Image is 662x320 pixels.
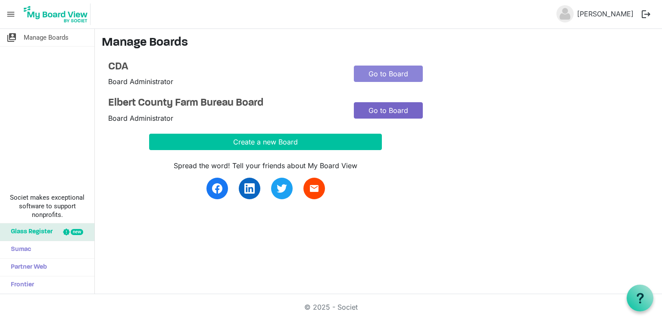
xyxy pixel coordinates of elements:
img: twitter.svg [277,183,287,194]
span: switch_account [6,29,17,46]
div: Spread the word! Tell your friends about My Board View [149,160,382,171]
span: Board Administrator [108,114,173,122]
a: Go to Board [354,66,423,82]
img: linkedin.svg [244,183,255,194]
img: no-profile-picture.svg [556,5,574,22]
a: Elbert County Farm Bureau Board [108,97,341,110]
img: facebook.svg [212,183,222,194]
button: Create a new Board [149,134,382,150]
span: email [309,183,319,194]
a: CDA [108,61,341,73]
span: menu [3,6,19,22]
span: Sumac [6,241,31,258]
a: email [303,178,325,199]
h3: Manage Boards [102,36,655,50]
div: new [71,229,83,235]
span: Manage Boards [24,29,69,46]
span: Glass Register [6,223,53,241]
span: Partner Web [6,259,47,276]
a: Go to Board [354,102,423,119]
span: Board Administrator [108,77,173,86]
img: My Board View Logo [21,3,91,25]
a: [PERSON_NAME] [574,5,637,22]
a: © 2025 - Societ [304,303,358,311]
button: logout [637,5,655,23]
span: Societ makes exceptional software to support nonprofits. [4,193,91,219]
span: Frontier [6,276,34,294]
a: My Board View Logo [21,3,94,25]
